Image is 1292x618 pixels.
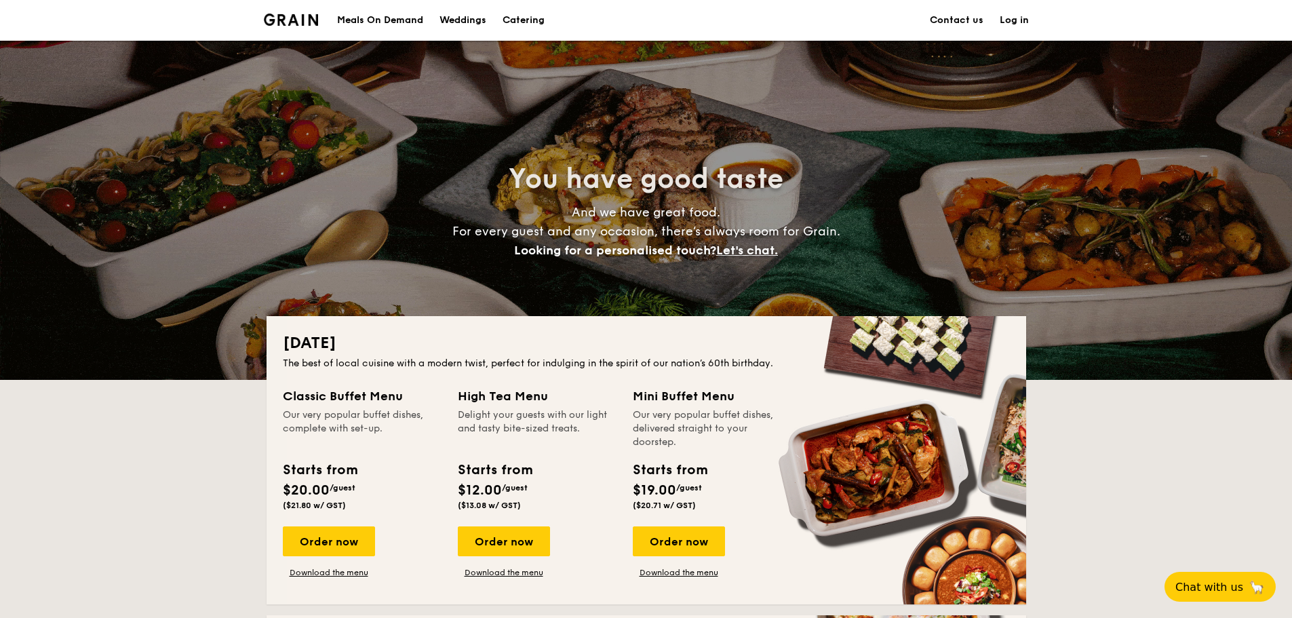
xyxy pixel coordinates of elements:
[716,243,778,258] span: Let's chat.
[283,357,1010,370] div: The best of local cuisine with a modern twist, perfect for indulging in the spirit of our nation’...
[283,482,330,499] span: $20.00
[1175,581,1243,594] span: Chat with us
[452,205,840,258] span: And we have great food. For every guest and any occasion, there’s always room for Grain.
[283,501,346,510] span: ($21.80 w/ GST)
[458,482,502,499] span: $12.00
[633,501,696,510] span: ($20.71 w/ GST)
[458,460,532,480] div: Starts from
[458,387,616,406] div: High Tea Menu
[514,243,716,258] span: Looking for a personalised touch?
[458,567,550,578] a: Download the menu
[264,14,319,26] img: Grain
[509,163,783,195] span: You have good taste
[633,526,725,556] div: Order now
[633,567,725,578] a: Download the menu
[283,332,1010,354] h2: [DATE]
[633,460,707,480] div: Starts from
[1164,572,1276,602] button: Chat with us🦙
[676,483,702,493] span: /guest
[283,408,442,449] div: Our very popular buffet dishes, complete with set-up.
[458,408,616,449] div: Delight your guests with our light and tasty bite-sized treats.
[458,501,521,510] span: ($13.08 w/ GST)
[502,483,528,493] span: /guest
[1249,579,1265,595] span: 🦙
[458,526,550,556] div: Order now
[330,483,355,493] span: /guest
[283,460,357,480] div: Starts from
[283,387,442,406] div: Classic Buffet Menu
[283,526,375,556] div: Order now
[633,387,791,406] div: Mini Buffet Menu
[283,567,375,578] a: Download the menu
[633,482,676,499] span: $19.00
[633,408,791,449] div: Our very popular buffet dishes, delivered straight to your doorstep.
[264,14,319,26] a: Logotype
